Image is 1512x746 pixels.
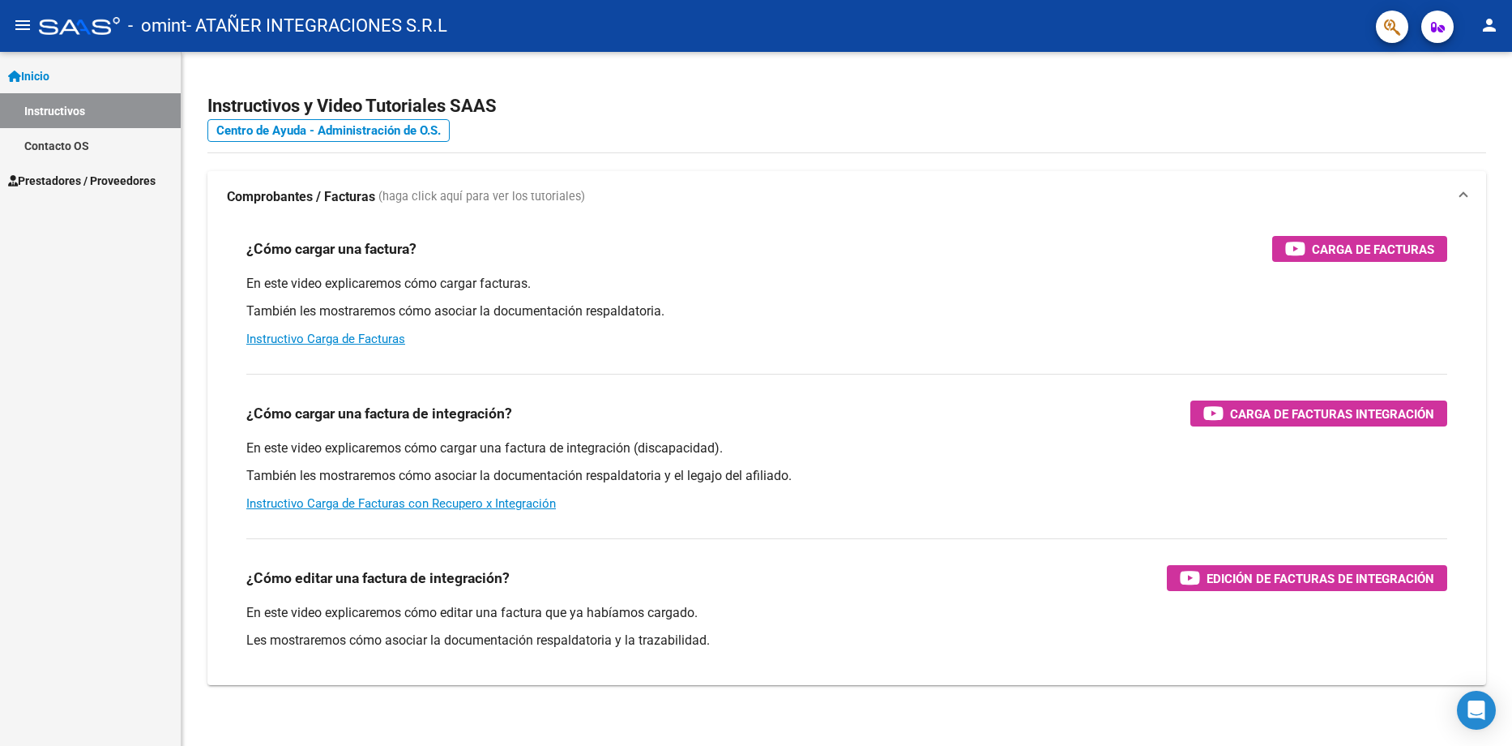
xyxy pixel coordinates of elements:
[246,402,512,425] h3: ¿Cómo cargar una factura de integración?
[246,439,1447,457] p: En este video explicaremos cómo cargar una factura de integración (discapacidad).
[246,567,510,590] h3: ¿Cómo editar una factura de integración?
[246,467,1447,485] p: También les mostraremos cómo asociar la documentación respaldatoria y el legajo del afiliado.
[1272,236,1447,262] button: Carga de Facturas
[246,496,556,511] a: Instructivo Carga de Facturas con Recupero x Integración
[246,332,405,346] a: Instructivo Carga de Facturas
[1312,239,1434,259] span: Carga de Facturas
[1167,565,1447,591] button: Edición de Facturas de integración
[8,172,156,190] span: Prestadores / Proveedores
[246,238,416,260] h3: ¿Cómo cargar una factura?
[207,223,1486,685] div: Comprobantes / Facturas (haga click aquí para ver los tutoriales)
[207,91,1486,122] h2: Instructivos y Video Tutoriales SAAS
[378,188,585,206] span: (haga click aquí para ver los tutoriales)
[246,302,1447,320] p: También les mostraremos cómo asociar la documentación respaldatoria.
[207,171,1486,223] mat-expansion-panel-header: Comprobantes / Facturas (haga click aquí para ver los tutoriales)
[207,119,450,142] a: Centro de Ayuda - Administración de O.S.
[1207,568,1434,589] span: Edición de Facturas de integración
[13,15,32,35] mat-icon: menu
[1457,691,1496,730] div: Open Intercom Messenger
[246,632,1447,650] p: Les mostraremos cómo asociar la documentación respaldatoria y la trazabilidad.
[128,8,186,44] span: - omint
[1190,401,1447,427] button: Carga de Facturas Integración
[246,604,1447,622] p: En este video explicaremos cómo editar una factura que ya habíamos cargado.
[1230,404,1434,424] span: Carga de Facturas Integración
[246,275,1447,293] p: En este video explicaremos cómo cargar facturas.
[186,8,447,44] span: - ATAÑER INTEGRACIONES S.R.L
[1480,15,1499,35] mat-icon: person
[8,67,49,85] span: Inicio
[227,188,375,206] strong: Comprobantes / Facturas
